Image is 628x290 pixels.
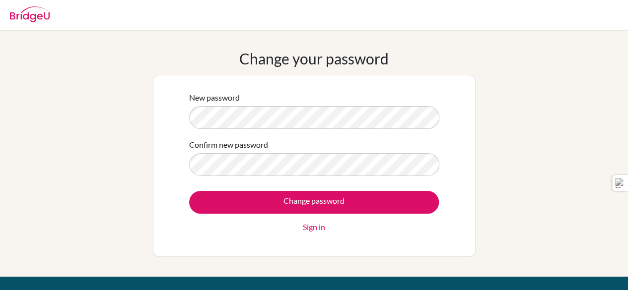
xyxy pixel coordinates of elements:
[239,50,389,67] h1: Change your password
[189,92,240,104] label: New password
[303,221,325,233] a: Sign in
[189,191,439,214] input: Change password
[10,6,50,22] img: Bridge-U
[189,139,268,151] label: Confirm new password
